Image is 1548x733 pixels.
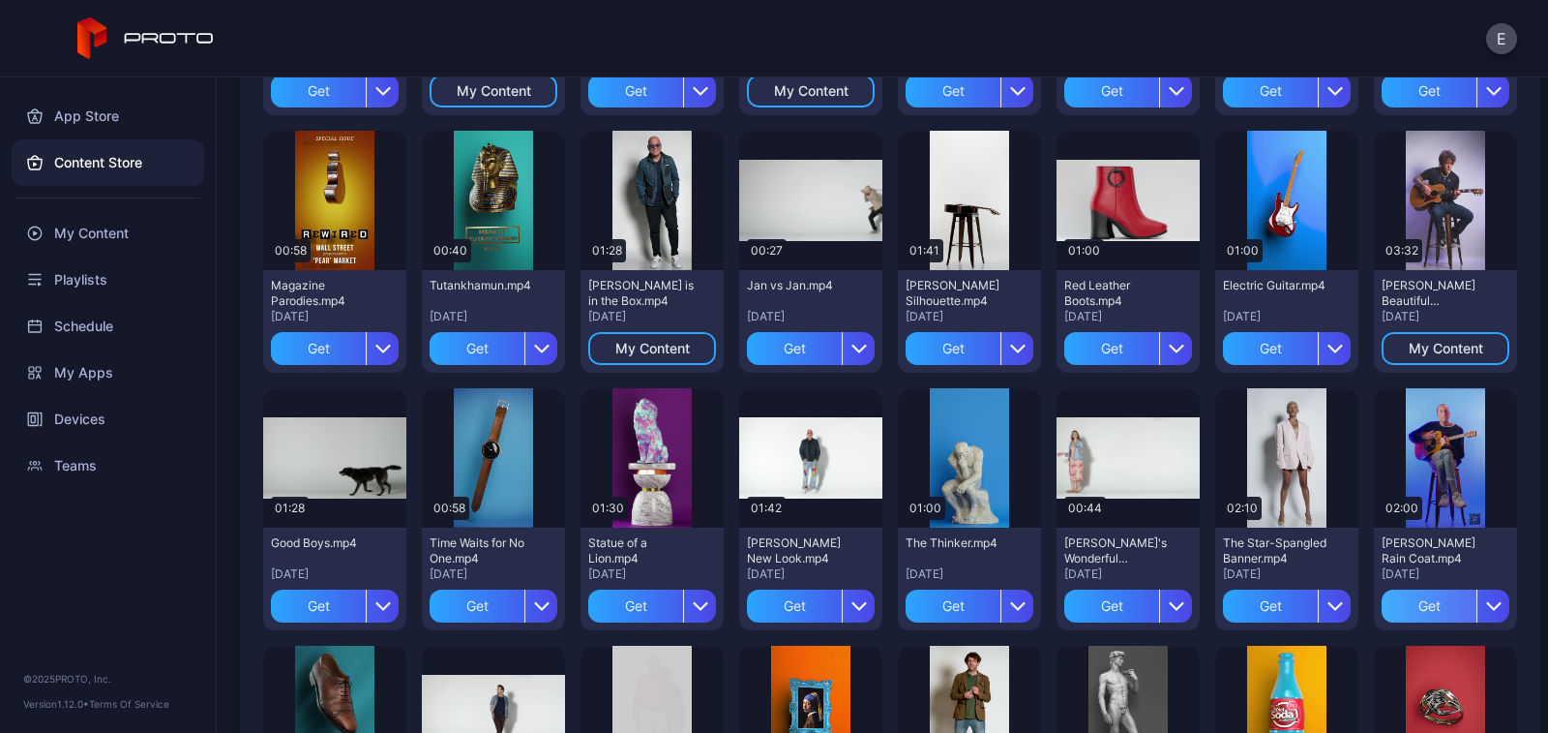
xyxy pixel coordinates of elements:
div: Get [271,75,366,107]
button: Get [271,75,399,107]
div: Get [1223,75,1318,107]
div: [DATE] [271,309,399,324]
div: [DATE] [1064,566,1192,582]
div: [DATE] [430,309,557,324]
div: Howie Mandel is in the Box.mp4 [588,278,695,309]
div: [DATE] [271,566,399,582]
div: Billy Morrison's Silhouette.mp4 [906,278,1012,309]
button: My Content [430,75,557,107]
div: The Thinker.mp4 [906,535,1012,551]
button: My Content [1382,332,1509,365]
button: Get [271,332,399,365]
div: Get [906,590,1000,623]
div: Meghan's Wonderful Wardrobe.mp4 [1064,535,1171,566]
div: [DATE] [747,566,875,582]
div: Jan vs Jan.mp4 [747,278,853,293]
div: Get [430,590,524,623]
div: Get [1223,332,1318,365]
div: Electric Guitar.mp4 [1223,278,1329,293]
a: Content Store [12,139,204,186]
button: Get [906,332,1033,365]
div: My Content [457,83,531,99]
button: Get [430,332,557,365]
div: Get [430,332,524,365]
div: © 2025 PROTO, Inc. [23,671,193,687]
div: [DATE] [747,309,875,324]
button: Get [1223,590,1351,623]
div: Red Leather Boots.mp4 [1064,278,1171,309]
div: Get [906,75,1000,107]
div: [DATE] [1382,309,1509,324]
a: Playlists [12,257,204,303]
button: My Content [747,75,875,107]
a: Teams [12,443,204,489]
div: Get [747,590,842,623]
span: Version 1.12.0 • [23,698,89,710]
button: Get [1382,590,1509,623]
div: Get [1223,590,1318,623]
div: [DATE] [1223,566,1351,582]
a: Schedule [12,303,204,350]
div: Get [588,590,683,623]
div: Get [1064,75,1159,107]
div: Statue of a Lion.mp4 [588,535,695,566]
div: Ryan Pollie's Rain Coat.mp4 [1382,535,1488,566]
a: My Apps [12,350,204,396]
button: Get [1064,590,1192,623]
div: Get [1064,332,1159,365]
div: Get [906,332,1000,365]
a: App Store [12,93,204,139]
div: My Content [615,341,690,356]
div: [DATE] [906,309,1033,324]
button: Get [1223,75,1351,107]
button: Get [271,590,399,623]
div: Get [1382,75,1476,107]
button: Get [747,332,875,365]
button: Get [906,75,1033,107]
div: Get [1064,590,1159,623]
div: Howie Mandel's New Look.mp4 [747,535,853,566]
div: Billy Morrison's Beautiful Disaster.mp4 [1382,278,1488,309]
button: Get [588,590,716,623]
button: Get [1223,332,1351,365]
button: My Content [588,332,716,365]
div: Good Boys.mp4 [271,535,377,551]
div: Get [271,332,366,365]
div: My Content [1409,341,1483,356]
div: Magazine Parodies.mp4 [271,278,377,309]
div: Get [747,332,842,365]
div: My Content [774,83,848,99]
div: [DATE] [588,566,716,582]
a: Terms Of Service [89,698,169,710]
button: Get [588,75,716,107]
button: Get [1064,75,1192,107]
div: Get [1382,590,1476,623]
div: [DATE] [1382,566,1509,582]
button: Get [906,590,1033,623]
div: [DATE] [588,309,716,324]
div: Tutankhamun.mp4 [430,278,536,293]
button: Get [1382,75,1509,107]
div: Get [271,590,366,623]
a: My Content [12,210,204,257]
div: Get [588,75,683,107]
div: [DATE] [1064,309,1192,324]
div: [DATE] [1223,309,1351,324]
div: Time Waits for No One.mp4 [430,535,536,566]
button: Get [747,590,875,623]
button: E [1486,23,1517,54]
div: [DATE] [906,566,1033,582]
div: [DATE] [430,566,557,582]
button: Get [430,590,557,623]
div: The Star-Spangled Banner.mp4 [1223,535,1329,566]
button: Get [1064,332,1192,365]
a: Devices [12,396,204,443]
